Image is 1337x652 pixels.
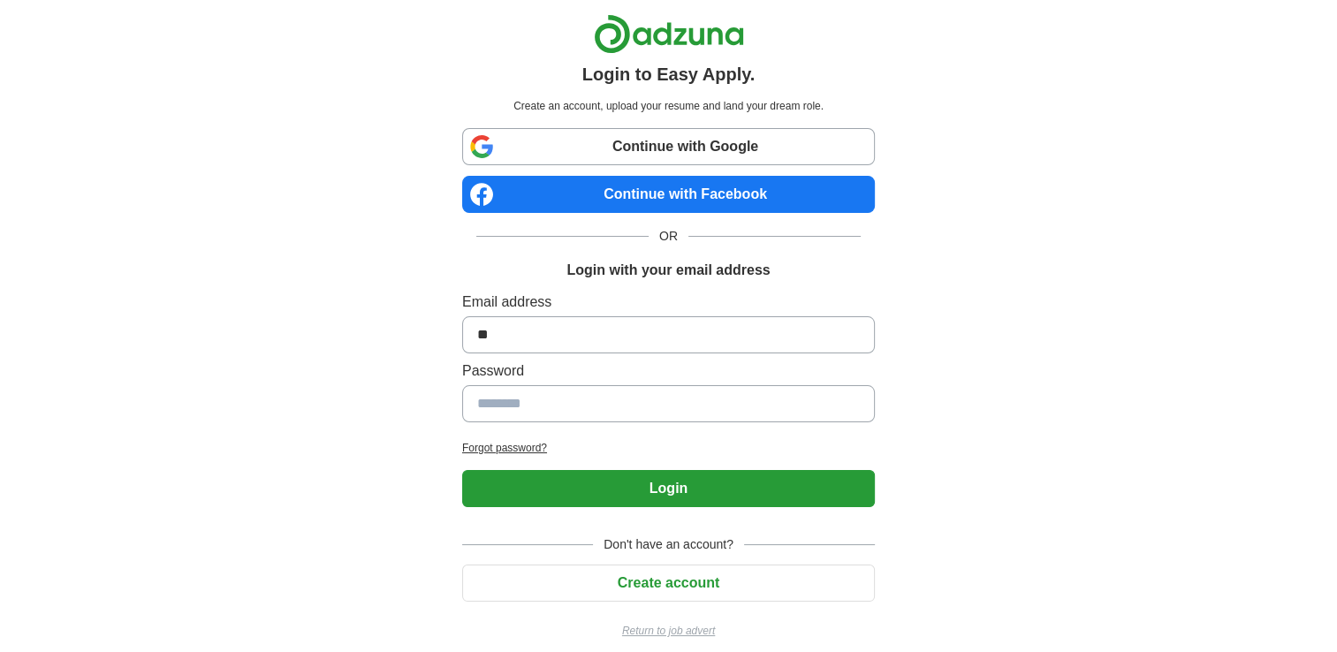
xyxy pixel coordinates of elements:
button: Login [462,470,875,507]
a: Continue with Facebook [462,176,875,213]
label: Password [462,360,875,382]
a: Create account [462,575,875,590]
h1: Login with your email address [566,260,770,281]
span: Don't have an account? [593,535,744,554]
button: Create account [462,565,875,602]
span: OR [649,227,688,246]
label: Email address [462,292,875,313]
h1: Login to Easy Apply. [582,61,756,87]
p: Create an account, upload your resume and land your dream role. [466,98,871,114]
a: Return to job advert [462,623,875,639]
img: Adzuna logo [594,14,744,54]
a: Forgot password? [462,440,875,456]
a: Continue with Google [462,128,875,165]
